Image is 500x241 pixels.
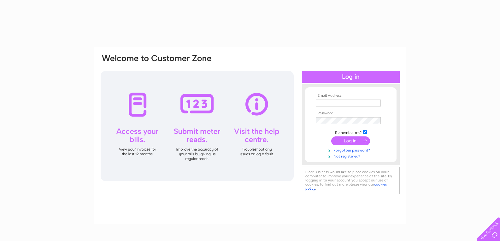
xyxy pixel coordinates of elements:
div: Clear Business would like to place cookies on your computer to improve your experience of the sit... [302,167,400,194]
th: Password: [314,111,387,116]
input: Submit [331,136,370,145]
td: Remember me? [314,129,387,135]
th: Email Address: [314,94,387,98]
a: cookies policy [305,182,387,191]
a: Not registered? [316,153,387,159]
a: Forgotten password? [316,147,387,153]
